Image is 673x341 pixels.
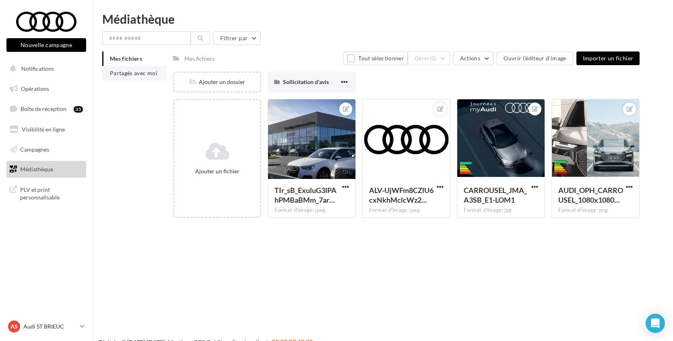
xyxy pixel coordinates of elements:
span: TIr_sB_ExuluG3lPAhPMBaBMm_7arAegNtRFcQxUqKp7UI38bKcq_ch4fwi2oeu_bjovrsGh6j1fAsZB6w=s0 [275,186,336,204]
a: AS Audi ST BRIEUC [6,319,86,334]
div: Format d'image: jpg [464,207,538,214]
a: Boîte de réception35 [5,100,88,117]
div: Médiathèque [102,13,663,25]
span: Partagés avec moi [110,70,157,76]
span: Visibilité en ligne [22,126,65,133]
a: PLV et print personnalisable [5,181,88,205]
span: PLV et print personnalisable [20,184,83,201]
div: Open Intercom Messenger [646,314,665,333]
span: Sollicitation d'avis [283,78,329,85]
span: (0) [430,55,437,62]
span: Boîte de réception [21,105,66,112]
button: Tout sélectionner [343,51,408,65]
span: Actions [460,55,480,62]
div: Format d'image: jpeg [369,207,444,214]
button: Actions [453,51,493,65]
button: Importer un fichier [576,51,640,65]
button: Gérer(0) [408,51,450,65]
button: Notifications [5,60,85,77]
span: CARROUSEL_JMA_A3SB_E1-LOM1 [464,186,527,204]
span: Notifications [21,65,54,72]
span: ALV-UjWFm8CZlU6cxNkhMclcWz2vYujVEjZelX0VMf_X9eU8EvyojrKN [369,186,434,204]
span: Opérations [21,85,49,92]
button: Ouvrir l'éditeur d'image [497,51,573,65]
span: Médiathèque [20,166,53,173]
div: Mes fichiers [184,55,215,63]
a: Opérations [5,80,88,97]
div: Ajouter un fichier [178,167,257,175]
span: Importer un fichier [583,55,634,62]
span: AS [10,323,18,331]
span: Campagnes [20,146,49,152]
a: Médiathèque [5,161,88,178]
p: Audi ST BRIEUC [23,323,77,331]
div: 35 [74,106,83,113]
div: Format d'image: png [558,207,633,214]
a: Campagnes [5,141,88,158]
a: Visibilité en ligne [5,121,88,138]
button: Filtrer par [213,31,261,45]
span: AUDI_OPH_CARROUSEL_1080x1080_PARE_BRISE_MARCHEOUVELO [558,186,623,204]
div: Ajouter un dossier [174,78,260,86]
div: Format d'image: jpeg [275,207,349,214]
span: Mes fichiers [110,55,142,62]
button: Nouvelle campagne [6,38,86,52]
